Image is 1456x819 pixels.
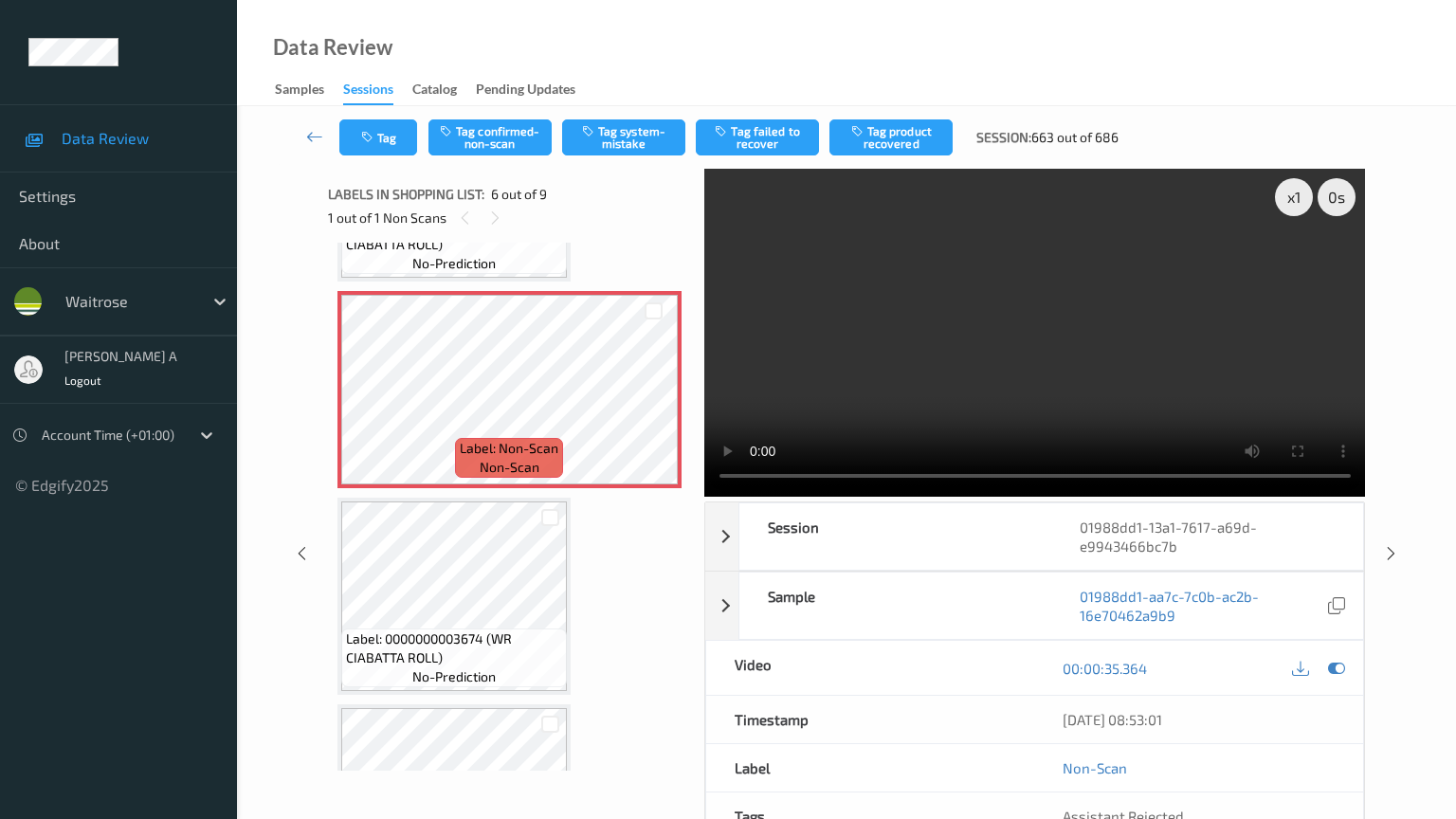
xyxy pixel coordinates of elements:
[328,185,484,204] span: Labels in shopping list:
[739,573,1051,639] div: Sample
[1063,710,1335,729] div: [DATE] 08:53:01
[562,119,685,155] button: Tag system-mistake
[273,38,392,57] div: Data Review
[343,80,393,105] div: Sessions
[976,128,1031,147] span: Session:
[739,503,1051,570] div: Session
[1318,178,1356,216] div: 0 s
[706,641,1035,695] div: Video
[705,502,1365,571] div: Session01988dd1-13a1-7617-a69d-e9943466bc7b
[428,119,552,155] button: Tag confirmed-non-scan
[412,80,457,103] div: Catalog
[829,119,953,155] button: Tag product recovered
[1031,128,1119,147] span: 663 out of 686
[412,77,476,103] a: Catalog
[491,185,547,204] span: 6 out of 9
[1063,758,1127,777] a: Non-Scan
[275,77,343,103] a: Samples
[476,77,594,103] a: Pending Updates
[339,119,417,155] button: Tag
[343,77,412,105] a: Sessions
[1080,587,1323,625] a: 01988dd1-aa7c-7c0b-ac2b-16e70462a9b9
[275,80,324,103] div: Samples
[346,629,562,667] span: Label: 0000000003674 (WR CIABATTA ROLL)
[412,667,496,686] span: no-prediction
[412,254,496,273] span: no-prediction
[1051,503,1363,570] div: 01988dd1-13a1-7617-a69d-e9943466bc7b
[1063,659,1147,678] a: 00:00:35.364
[1275,178,1313,216] div: x 1
[460,439,558,458] span: Label: Non-Scan
[480,458,539,477] span: non-scan
[706,744,1035,792] div: Label
[706,696,1035,743] div: Timestamp
[705,572,1365,640] div: Sample01988dd1-aa7c-7c0b-ac2b-16e70462a9b9
[696,119,819,155] button: Tag failed to recover
[476,80,575,103] div: Pending Updates
[328,206,691,229] div: 1 out of 1 Non Scans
